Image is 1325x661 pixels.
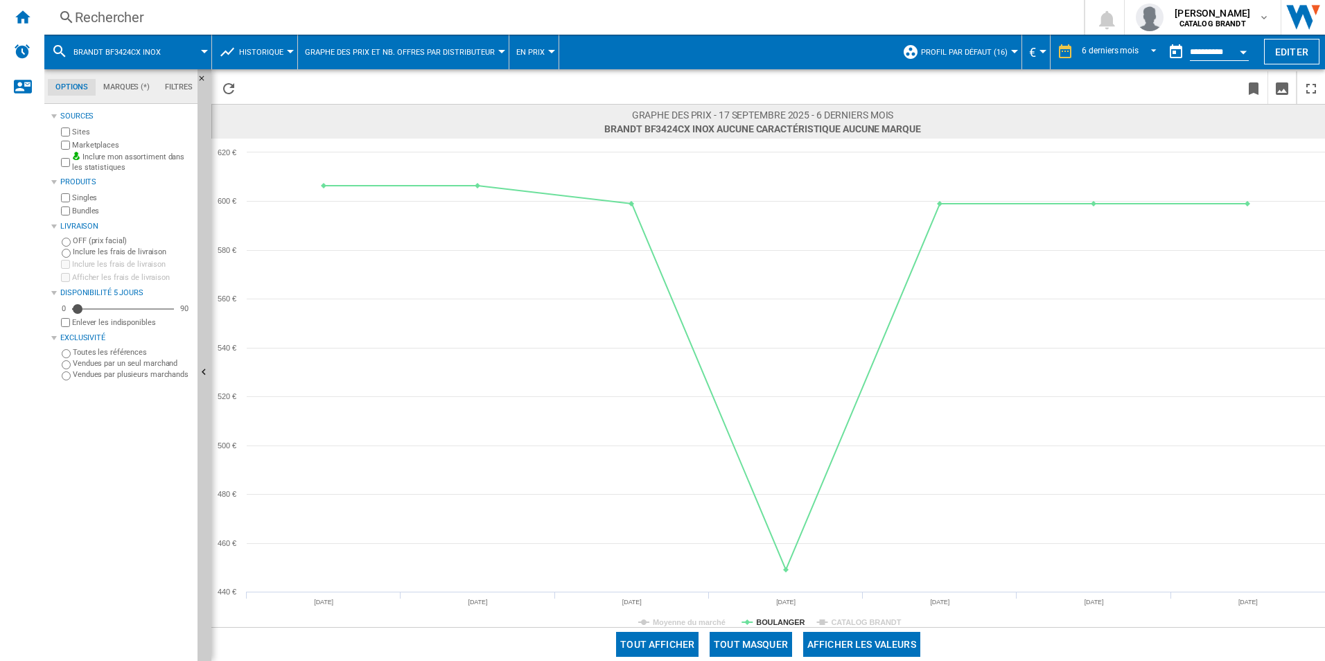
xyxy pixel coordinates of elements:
button: Historique [239,35,290,69]
tspan: 620 € [218,148,236,157]
span: BRANDT BF3424CX INOX Aucune caractéristique Aucune marque [604,122,920,136]
md-select: REPORTS.WIZARD.STEPS.REPORT.STEPS.REPORT_OPTIONS.PERIOD: 6 derniers mois [1080,41,1162,64]
input: Sites [61,127,70,136]
input: OFF (prix facial) [62,238,71,247]
span: [PERSON_NAME] [1175,6,1250,20]
tspan: [DATE] [930,599,949,606]
div: Profil par défaut (16) [902,35,1015,69]
button: Plein écran [1297,71,1325,104]
button: Editer [1264,39,1319,64]
tspan: BOULANGER [756,618,805,626]
md-tab-item: Filtres [157,79,200,96]
tspan: [DATE] [776,599,796,606]
button: Tout afficher [616,632,699,657]
div: BRANDT BF3424CX INOX [51,35,204,69]
label: Enlever les indisponibles [72,317,192,328]
label: Inclure les frais de livraison [73,247,192,257]
label: Sites [72,127,192,137]
input: Toutes les références [62,349,71,358]
div: 90 [177,303,192,314]
b: CATALOG BRANDT [1179,19,1246,28]
input: Inclure mon assortiment dans les statistiques [61,154,70,171]
label: Vendues par un seul marchand [73,358,192,369]
button: Créer un favoris [1240,71,1267,104]
input: Singles [61,193,70,202]
button: Tout masquer [710,632,792,657]
tspan: 460 € [218,539,236,547]
button: Masquer [198,69,214,94]
label: Toutes les références [73,347,192,358]
input: Inclure les frais de livraison [62,249,71,258]
label: Singles [72,193,192,203]
span: Graphe des prix et nb. offres par distributeur [305,48,495,57]
tspan: 560 € [218,294,236,303]
div: Produits [60,177,192,188]
button: Profil par défaut (16) [921,35,1015,69]
label: Inclure les frais de livraison [72,259,192,270]
img: alerts-logo.svg [14,43,30,60]
button: Open calendar [1231,37,1256,62]
div: Disponibilité 5 Jours [60,288,192,299]
md-slider: Disponibilité [72,302,174,316]
button: Recharger [215,71,243,104]
div: Exclusivité [60,333,192,344]
tspan: 440 € [218,588,236,596]
label: Inclure mon assortiment dans les statistiques [72,152,192,173]
input: Afficher les frais de livraison [61,318,70,327]
button: Télécharger en image [1268,71,1296,104]
div: Historique [219,35,290,69]
tspan: Moyenne du marché [653,618,726,626]
md-menu: Currency [1022,35,1051,69]
label: Bundles [72,206,192,216]
button: € [1029,35,1043,69]
md-tab-item: Options [48,79,96,96]
button: Afficher les valeurs [803,632,920,657]
input: Afficher les frais de livraison [61,273,70,282]
img: mysite-bg-18x18.png [72,152,80,160]
tspan: 600 € [218,197,236,205]
button: En prix [516,35,552,69]
span: Profil par défaut (16) [921,48,1008,57]
span: BRANDT BF3424CX INOX [73,48,161,57]
tspan: 540 € [218,344,236,352]
input: Inclure les frais de livraison [61,260,70,269]
div: Rechercher [75,8,1048,27]
img: profile.jpg [1136,3,1164,31]
tspan: CATALOG BRANDT [831,618,901,626]
div: Livraison [60,221,192,232]
button: Graphe des prix et nb. offres par distributeur [305,35,502,69]
tspan: 580 € [218,246,236,254]
input: Marketplaces [61,141,70,150]
span: Graphe des prix - 17 septembre 2025 - 6 derniers mois [604,108,920,122]
tspan: [DATE] [1238,599,1258,606]
tspan: [DATE] [468,599,488,606]
div: 0 [58,303,69,314]
label: Marketplaces [72,140,192,150]
md-tab-item: Marques (*) [96,79,157,96]
label: OFF (prix facial) [73,236,192,246]
tspan: 480 € [218,490,236,498]
tspan: 500 € [218,441,236,450]
tspan: [DATE] [1085,599,1104,606]
span: € [1029,45,1036,60]
tspan: [DATE] [314,599,333,606]
tspan: 520 € [218,392,236,400]
div: Sources [60,111,192,122]
input: Vendues par plusieurs marchands [62,371,71,380]
label: Afficher les frais de livraison [72,272,192,283]
button: BRANDT BF3424CX INOX [73,35,175,69]
input: Bundles [61,206,70,215]
button: md-calendar [1162,38,1190,66]
span: En prix [516,48,545,57]
input: Vendues par un seul marchand [62,360,71,369]
label: Vendues par plusieurs marchands [73,369,192,380]
div: 6 derniers mois [1082,46,1139,55]
tspan: [DATE] [622,599,642,606]
span: Historique [239,48,283,57]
